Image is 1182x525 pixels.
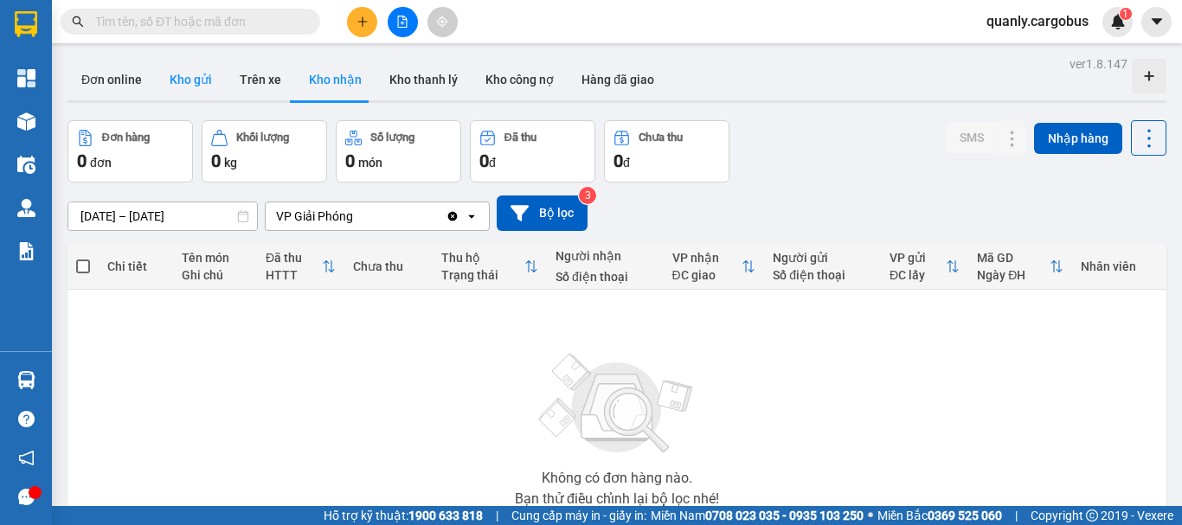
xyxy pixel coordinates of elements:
[353,259,423,273] div: Chưa thu
[1034,123,1122,154] button: Nhập hàng
[1070,54,1127,74] div: ver 1.8.147
[504,131,536,144] div: Đã thu
[556,249,655,263] div: Người nhận
[182,268,248,282] div: Ghi chú
[266,251,322,265] div: Đã thu
[890,251,946,265] div: VP gửi
[1110,14,1126,29] img: icon-new-feature
[479,150,489,171] span: 0
[496,506,498,525] span: |
[664,244,765,290] th: Toggle SortBy
[17,242,35,260] img: solution-icon
[613,150,623,171] span: 0
[15,11,37,37] img: logo-vxr
[672,251,742,265] div: VP nhận
[77,150,87,171] span: 0
[358,156,382,170] span: món
[336,120,461,182] button: Số lượng0món
[530,343,703,464] img: svg+xml;base64,PHN2ZyBjbGFzcz0ibGlzdC1wbHVnX19zdmciIHhtbG5zPSJodHRwOi8vd3d3LnczLm9yZy8yMDAwL3N2Zy...
[427,7,458,37] button: aim
[890,268,946,282] div: ĐC lấy
[511,506,646,525] span: Cung cấp máy in - giấy in:
[408,509,483,522] strong: 1900 633 818
[276,208,353,225] div: VP Giải Phóng
[345,150,355,171] span: 0
[651,506,864,525] span: Miền Nam
[370,131,414,144] div: Số lượng
[18,489,35,505] span: message
[1081,259,1158,273] div: Nhân viên
[17,156,35,174] img: warehouse-icon
[224,156,237,170] span: kg
[946,122,998,153] button: SMS
[211,150,221,171] span: 0
[968,244,1072,290] th: Toggle SortBy
[67,59,156,100] button: Đơn online
[1120,8,1132,20] sup: 1
[295,59,376,100] button: Kho nhận
[497,195,588,231] button: Bộ lọc
[446,209,459,223] svg: Clear value
[11,87,185,163] strong: PHIẾU GỬI HÀNG: [GEOGRAPHIC_DATA] - [GEOGRAPHIC_DATA]
[881,244,968,290] th: Toggle SortBy
[266,268,322,282] div: HTTT
[1122,8,1128,20] span: 1
[441,251,524,265] div: Thu hộ
[579,187,596,204] sup: 3
[604,120,729,182] button: Chưa thu0đ
[17,112,35,131] img: warehouse-icon
[472,59,568,100] button: Kho công nợ
[623,156,630,170] span: đ
[1015,506,1018,525] span: |
[6,87,10,168] img: logo
[182,251,248,265] div: Tên món
[72,16,84,28] span: search
[928,509,1002,522] strong: 0369 525 060
[35,9,162,31] span: Cargobus MK
[156,59,226,100] button: Kho gửi
[465,209,479,223] svg: open
[17,371,35,389] img: warehouse-icon
[1149,14,1165,29] span: caret-down
[388,7,418,37] button: file-add
[705,509,864,522] strong: 0708 023 035 - 0935 103 250
[102,131,150,144] div: Đơn hàng
[16,54,182,84] span: Fanpage: CargobusMK - Hotline/Zalo: 082.3.29.22.29
[257,244,344,290] th: Toggle SortBy
[17,199,35,217] img: warehouse-icon
[202,120,327,182] button: Khối lượng0kg
[67,120,193,182] button: Đơn hàng0đơn
[226,59,295,100] button: Trên xe
[568,59,668,100] button: Hàng đã giao
[868,512,873,519] span: ⚪️
[672,268,742,282] div: ĐC giao
[977,268,1050,282] div: Ngày ĐH
[324,506,483,525] span: Hỗ trợ kỹ thuật:
[1141,7,1172,37] button: caret-down
[18,411,35,427] span: question-circle
[433,244,547,290] th: Toggle SortBy
[107,259,164,273] div: Chi tiết
[236,131,289,144] div: Khối lượng
[773,251,872,265] div: Người gửi
[977,251,1050,265] div: Mã GD
[556,270,655,284] div: Số điện thoại
[347,7,377,37] button: plus
[355,208,357,225] input: Selected VP Giải Phóng.
[436,16,448,28] span: aim
[773,268,872,282] div: Số điện thoại
[90,156,112,170] span: đơn
[396,16,408,28] span: file-add
[23,35,177,50] span: 835 Giải Phóng, Giáp Bát
[470,120,595,182] button: Đã thu0đ
[376,59,472,100] button: Kho thanh lý
[877,506,1002,525] span: Miền Bắc
[18,450,35,466] span: notification
[973,10,1102,32] span: quanly.cargobus
[441,268,524,282] div: Trạng thái
[1086,509,1098,522] span: copyright
[187,123,290,141] span: GP1510250048
[95,12,299,31] input: Tìm tên, số ĐT hoặc mã đơn
[17,69,35,87] img: dashboard-icon
[489,156,496,170] span: đ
